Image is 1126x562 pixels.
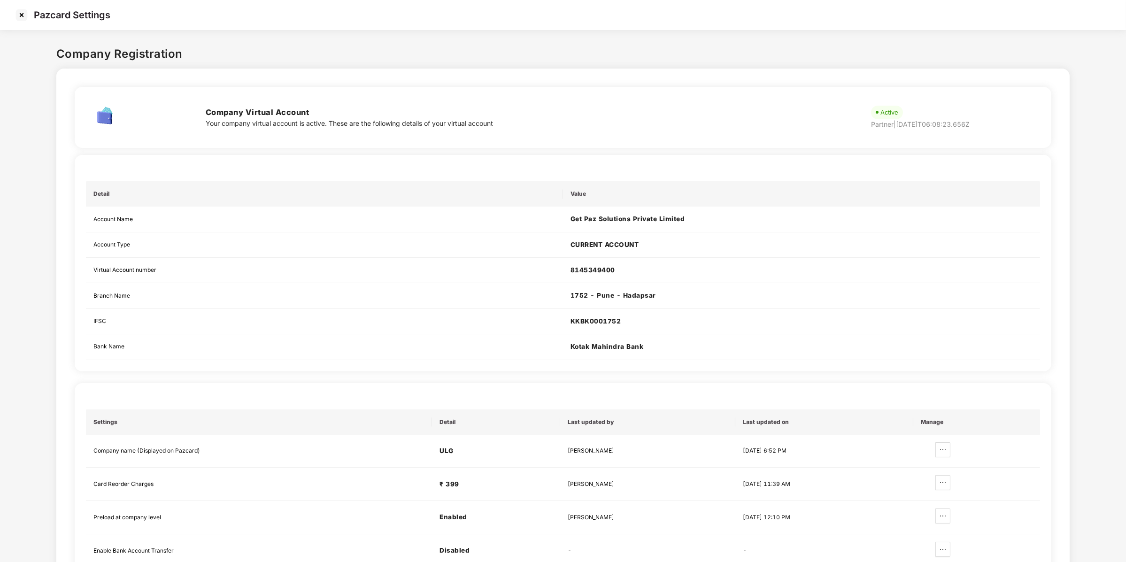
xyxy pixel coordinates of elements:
[440,546,553,555] h5: Disabled
[735,468,913,501] td: [DATE] 11:39 AM
[86,501,432,534] td: Preload at company level
[935,508,950,524] button: ellipsis
[571,291,1033,300] h5: 1752 - Pune - Hadapsar
[936,512,950,520] span: ellipsis
[563,181,1040,207] th: Value
[936,546,950,553] span: ellipsis
[86,181,563,207] th: Detail
[936,479,950,486] span: ellipsis
[935,442,950,457] button: ellipsis
[871,120,970,128] span: Partner | [DATE]T06:08:23.656Z
[560,501,735,534] td: [PERSON_NAME]
[432,409,560,435] th: Detail
[206,107,802,119] h3: Company Virtual Account
[86,309,563,334] td: IFSC
[571,214,1033,224] h5: Get Paz Solutions Private Limited
[560,409,735,435] th: Last updated by
[560,435,735,468] td: [PERSON_NAME]
[913,409,1040,435] th: Manage
[14,8,29,23] img: svg+xml;base64,PHN2ZyBpZD0iQ3Jvc3MtMzJ4MzIiIHhtbG5zPSJodHRwOi8vd3d3LnczLm9yZy8yMDAwL3N2ZyIgd2lkdG...
[86,232,563,258] td: Account Type
[86,207,563,232] td: Account Name
[86,99,124,136] img: cda8dabcb5c0be6ca3c6b74f78c46dd6.png
[735,435,913,468] td: [DATE] 6:52 PM
[86,409,432,435] th: Settings
[936,446,950,454] span: ellipsis
[440,479,553,489] h5: ₹ 399
[440,512,553,522] h5: Enabled
[571,240,1033,250] h5: CURRENT ACCOUNT
[86,468,432,501] td: Card Reorder Charges
[571,265,1033,275] h5: 8145349400
[735,409,913,435] th: Last updated on
[86,435,432,468] td: Company name (Displayed on Pazcard)
[935,475,950,490] button: ellipsis
[86,258,563,283] td: Virtual Account number
[880,108,898,117] div: Active
[86,334,563,360] td: Bank Name
[735,501,913,534] td: [DATE] 12:10 PM
[86,283,563,308] td: Branch Name
[560,468,735,501] td: [PERSON_NAME]
[206,118,802,129] div: Your company virtual account is active. These are the following details of your virtual account
[34,9,110,21] p: Pazcard Settings
[571,316,1033,326] h5: KKBK0001752
[935,542,950,557] button: ellipsis
[56,46,1070,62] h3: Company Registration
[440,446,553,456] h5: ULG
[571,342,1033,352] h5: Kotak Mahindra Bank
